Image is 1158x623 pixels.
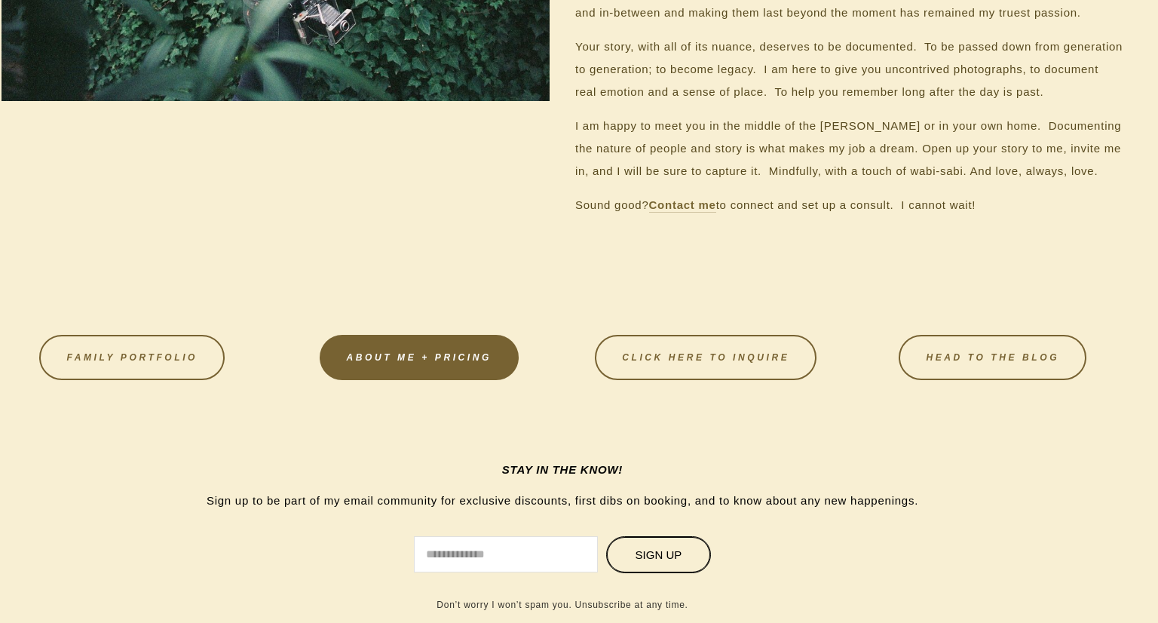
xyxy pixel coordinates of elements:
[502,463,623,476] em: STAY IN THE KNOW!
[575,194,1123,216] p: Sound good? to connect and set up a consult. I cannot wait!
[320,335,519,380] a: About Me + Pricing
[575,115,1123,183] p: I am happy to meet you in the middle of the [PERSON_NAME] or in your own home. Documenting the na...
[899,335,1086,380] a: HEAD TO THE BLOG
[39,335,225,380] a: FAMILY PORTFOLIO
[595,335,816,380] a: CLICK HERE TO INQUIRE
[636,548,682,561] span: Sign Up
[649,198,716,211] strong: Contact me
[606,536,711,573] button: Sign Up
[575,35,1123,103] p: Your story, with all of its nuance, deserves to be documented. To be passed down from generation ...
[39,600,1086,610] p: Don’t worry I won’t spam you. Unsubscribe at any time.
[118,492,1007,510] p: Sign up to be part of my email community for exclusive discounts, first dibs on booking, and to k...
[649,198,716,213] a: Contact me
